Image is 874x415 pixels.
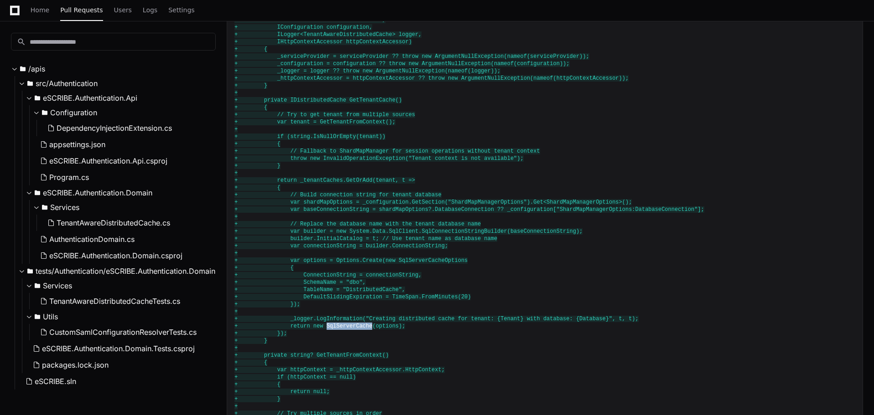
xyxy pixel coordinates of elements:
[27,78,33,89] svg: Directory
[234,301,300,307] span: + });
[234,75,629,82] span: + _httpContextAccessor = httpContextAccessor ?? throw new ArgumentNullException(nameof(httpContex...
[36,266,223,277] span: tests/Authentication/eSCRIBE.Authentication.Domain.Tests
[234,287,405,293] span: + TableName = "DistributedCache",
[26,91,223,105] button: eSCRIBE.Authentication.Api
[49,234,135,245] span: AuthenticationDomain.cs
[234,338,267,344] span: + }
[49,296,180,307] span: TenantAwareDistributedCacheTests.cs
[33,105,223,120] button: Configuration
[234,61,570,67] span: + _configuration = configuration ?? throw new ArgumentNullException(nameof(configuration));
[44,120,218,136] button: DependencyInjectionExtension.cs
[234,250,238,256] span: +
[234,177,415,184] span: + return _tenantCaches.GetOrAdd(tenant, t =>
[234,396,281,402] span: + }
[234,330,287,337] span: + });
[234,257,468,264] span: + var options = Options.Create(new SqlServerCacheOptions
[234,381,281,388] span: + {
[234,345,238,351] span: +
[234,119,395,125] span: + var tenant = GetTenantFromContext();
[114,7,132,13] span: Users
[234,294,471,300] span: + DefaultSlidingExpiration = TimeSpan.FromMinutes(20)
[234,82,267,89] span: + }
[234,192,442,198] span: + // Build connection string for tenant database
[234,148,540,154] span: + // Fallback to ShardMapManager for session operations without tenant context
[234,359,267,366] span: + {
[234,265,294,271] span: + {
[49,250,182,261] span: eSCRIBE.Authentication.Domain.csproj
[36,293,218,309] button: TenantAwareDistributedCacheTests.cs
[143,7,157,13] span: Logs
[35,376,76,387] span: eSCRIBE.sln
[29,357,218,373] button: packages.lock.json
[234,24,372,31] span: + IConfiguration configuration,
[18,76,223,91] button: src/Authentication
[36,324,218,340] button: CustomSamlConfigurationResolverTests.cs
[234,141,281,147] span: + {
[234,206,704,213] span: + var baseConnectionString = shardMapOptions?.DatabaseConnection ?? _configuration["ShardMapManag...
[234,155,524,162] span: + throw new InvalidOperationException("Tenant context is not available");
[234,90,238,96] span: +
[35,187,40,198] svg: Directory
[234,53,589,60] span: + _serviceProvider = serviceProvider ?? throw new ArgumentNullException(nameof(serviceProvider));
[234,46,267,52] span: + {
[234,308,238,315] span: +
[234,352,389,359] span: + private string? GetTenantFromContext()
[36,136,218,153] button: appsettings.json
[50,202,79,213] span: Services
[234,214,238,220] span: +
[36,153,218,169] button: eSCRIBE.Authentication.Api.csproj
[234,104,267,111] span: + {
[234,199,632,205] span: + var shardMapOptions = _configuration.GetSection("ShardMapManagerOptions").Get<ShardMapManagerOp...
[234,112,415,118] span: + // Try to get tenant from multiple sources
[234,228,583,235] span: + var builder = new System.Data.SqlClient.SqlConnectionStringBuilder(baseConnectionString);
[26,185,223,200] button: eSCRIBE.Authentication.Domain
[234,163,281,169] span: + }
[234,184,281,191] span: + {
[234,221,481,227] span: + // Replace the database name with the tenant database name
[42,202,47,213] svg: Directory
[42,359,109,370] span: packages.lock.json
[49,172,89,183] span: Program.cs
[28,63,45,74] span: /apis
[20,63,26,74] svg: Directory
[36,231,218,247] button: AuthenticationDomain.cs
[31,7,49,13] span: Home
[36,169,218,185] button: Program.cs
[234,403,238,410] span: +
[234,272,421,278] span: + ConnectionString = connectionString,
[234,243,448,249] span: + var connectionString = builder.ConnectionString;
[50,107,97,118] span: Configuration
[234,374,356,380] span: + if (httpContext == null)
[60,7,103,13] span: Pull Requests
[49,327,197,338] span: CustomSamlConfigurationResolverTests.cs
[42,343,195,354] span: eSCRIBE.Authentication.Domain.Tests.csproj
[29,340,218,357] button: eSCRIBE.Authentication.Domain.Tests.csproj
[57,123,172,133] span: DependencyInjectionExtension.cs
[234,31,421,38] span: + ILogger<TenantAwareDistributedCache> logger,
[36,247,218,264] button: eSCRIBE.Authentication.Domain.csproj
[234,97,402,103] span: + private IDistributedCache GetTenantCache()
[43,92,137,103] span: eSCRIBE.Authentication.Api
[35,280,40,291] svg: Directory
[57,217,170,228] span: TenantAwareDistributedCache.cs
[234,133,385,140] span: + if (string.IsNullOrEmpty(tenant))
[43,280,72,291] span: Services
[234,367,445,373] span: + var httpContext = _httpContextAccessor.HttpContext;
[234,323,405,329] span: + return new SqlServerCache(options);
[234,236,497,242] span: + builder.InitialCatalog = t; // Use tenant name as database name
[234,39,412,45] span: + IHttpContextAccessor httpContextAccessor)
[43,187,152,198] span: eSCRIBE.Authentication.Domain
[36,78,98,89] span: src/Authentication
[234,68,500,74] span: + _logger = logger ?? throw new ArgumentNullException(nameof(logger));
[49,155,167,166] span: eSCRIBE.Authentication.Api.csproj
[26,278,223,293] button: Services
[42,107,47,118] svg: Directory
[49,139,105,150] span: appsettings.json
[234,389,330,395] span: + return null;
[234,279,366,286] span: + SchemaName = "dbo",
[44,215,218,231] button: TenantAwareDistributedCache.cs
[11,61,216,76] button: /apis
[234,170,238,176] span: +
[234,126,238,133] span: +
[35,92,40,103] svg: Directory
